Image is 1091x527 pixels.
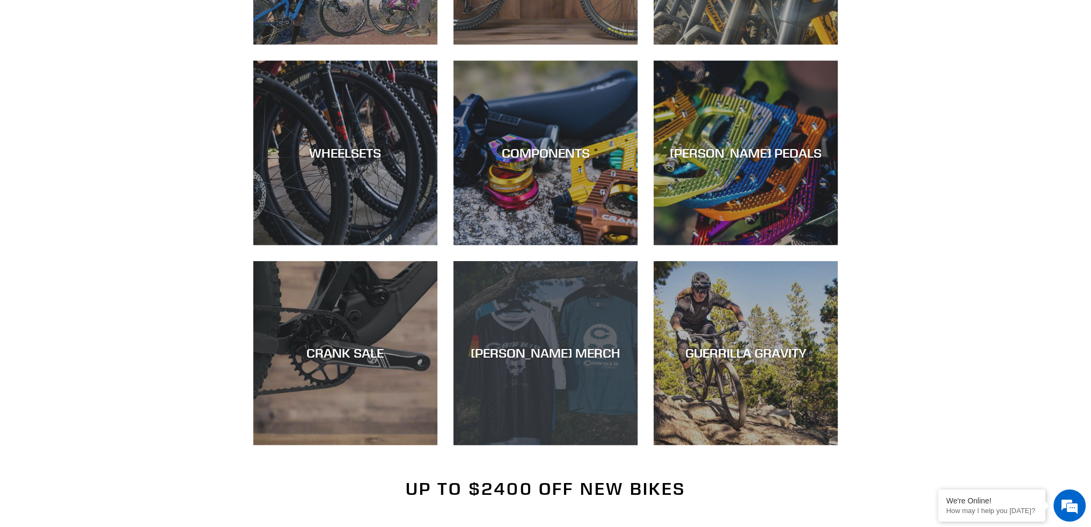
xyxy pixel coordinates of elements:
textarea: Type your message and hit 'Enter' [5,293,204,330]
a: WHEELSETS [253,61,437,244]
div: WHEELSETS [253,145,437,161]
div: Chat with us now [72,60,196,74]
a: GUERRILLA GRAVITY [654,261,838,445]
div: [PERSON_NAME] MERCH [453,345,638,361]
img: d_696896380_company_1647369064580_696896380 [34,54,61,80]
div: We're Online! [946,496,1037,505]
div: [PERSON_NAME] PEDALS [654,145,838,161]
div: COMPONENTS [453,145,638,161]
a: COMPONENTS [453,61,638,244]
div: Navigation go back [12,59,28,75]
span: We're online! [62,135,148,243]
div: CRANK SALE [253,345,437,361]
h2: Up to $2400 Off New Bikes [253,479,838,499]
div: Minimize live chat window [176,5,202,31]
a: [PERSON_NAME] MERCH [453,261,638,445]
a: [PERSON_NAME] PEDALS [654,61,838,244]
div: GUERRILLA GRAVITY [654,345,838,361]
a: CRANK SALE [253,261,437,445]
p: How may I help you today? [946,507,1037,515]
